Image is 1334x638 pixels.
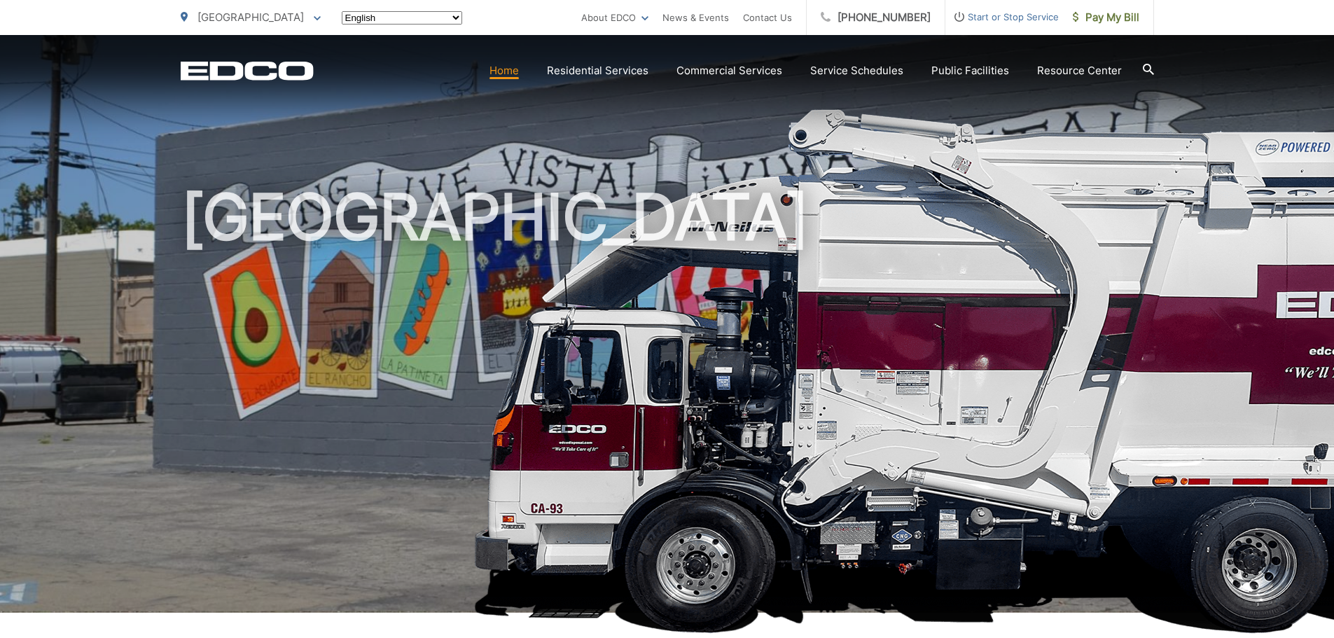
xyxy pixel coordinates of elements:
[1037,62,1122,79] a: Resource Center
[547,62,648,79] a: Residential Services
[581,9,648,26] a: About EDCO
[1073,9,1139,26] span: Pay My Bill
[810,62,903,79] a: Service Schedules
[181,182,1154,625] h1: [GEOGRAPHIC_DATA]
[197,11,304,24] span: [GEOGRAPHIC_DATA]
[181,61,314,81] a: EDCD logo. Return to the homepage.
[743,9,792,26] a: Contact Us
[676,62,782,79] a: Commercial Services
[662,9,729,26] a: News & Events
[342,11,462,25] select: Select a language
[931,62,1009,79] a: Public Facilities
[489,62,519,79] a: Home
